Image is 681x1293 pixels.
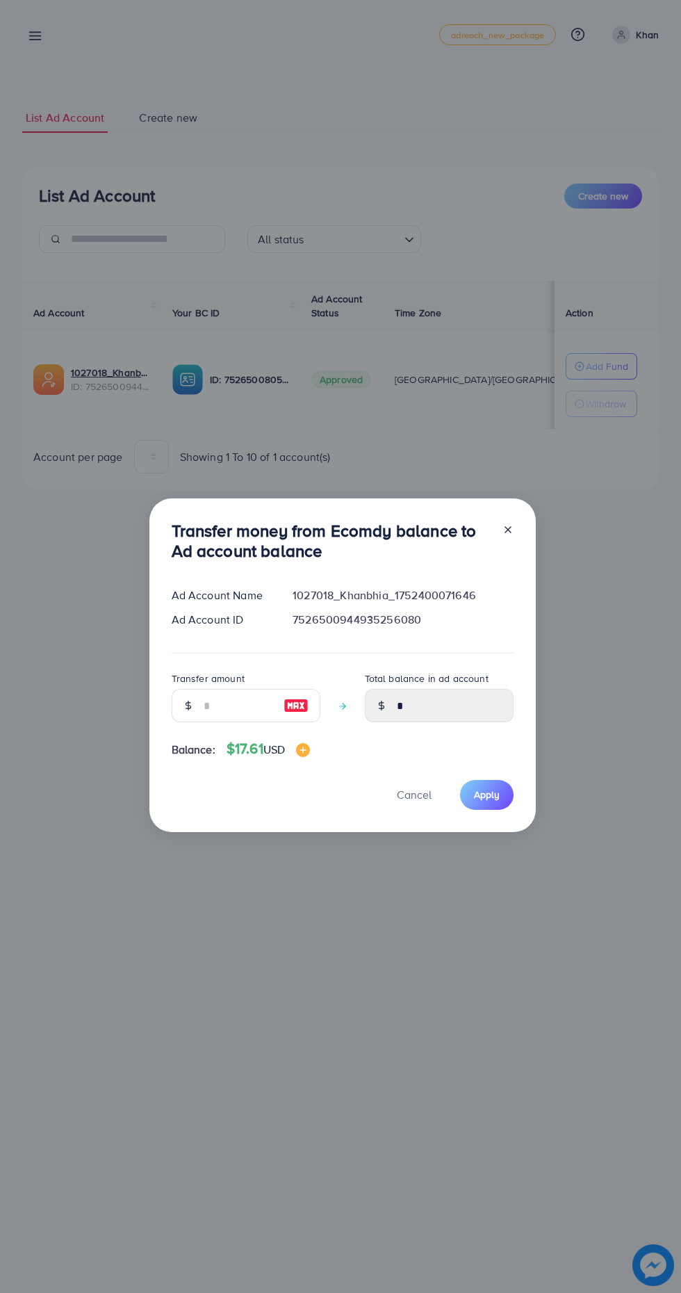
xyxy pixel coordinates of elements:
[172,672,245,685] label: Transfer amount
[227,740,310,758] h4: $17.61
[281,587,524,603] div: 1027018_Khanbhia_1752400071646
[397,787,432,802] span: Cancel
[281,612,524,628] div: 7526500944935256080
[474,788,500,802] span: Apply
[172,521,491,561] h3: Transfer money from Ecomdy balance to Ad account balance
[365,672,489,685] label: Total balance in ad account
[161,587,282,603] div: Ad Account Name
[284,697,309,714] img: image
[172,742,215,758] span: Balance:
[161,612,282,628] div: Ad Account ID
[263,742,285,757] span: USD
[379,780,449,810] button: Cancel
[460,780,514,810] button: Apply
[296,743,310,757] img: image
